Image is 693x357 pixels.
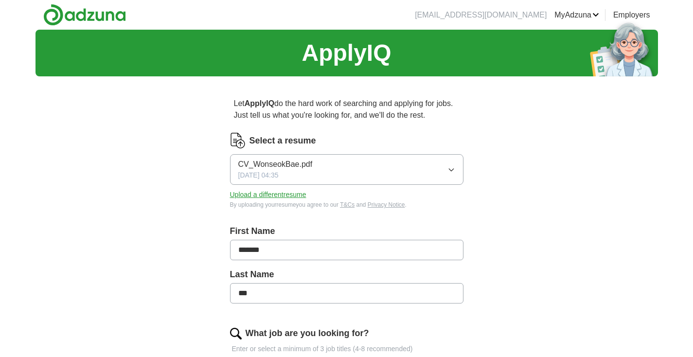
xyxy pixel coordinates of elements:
[368,201,405,208] a: Privacy Notice
[230,200,463,209] div: By uploading your resume you agree to our and .
[415,9,547,21] li: [EMAIL_ADDRESS][DOMAIN_NAME]
[230,133,246,148] img: CV Icon
[249,134,316,147] label: Select a resume
[230,190,306,200] button: Upload a differentresume
[238,170,279,180] span: [DATE] 04:35
[230,328,242,339] img: search.png
[43,4,126,26] img: Adzuna logo
[245,99,274,107] strong: ApplyIQ
[238,159,313,170] span: CV_WonseokBae.pdf
[230,344,463,354] p: Enter or select a minimum of 3 job titles (4-8 recommended)
[230,154,463,185] button: CV_WonseokBae.pdf[DATE] 04:35
[246,327,369,340] label: What job are you looking for?
[230,94,463,125] p: Let do the hard work of searching and applying for jobs. Just tell us what you're looking for, an...
[554,9,599,21] a: MyAdzuna
[613,9,650,21] a: Employers
[340,201,355,208] a: T&Cs
[230,225,463,238] label: First Name
[230,268,463,281] label: Last Name
[302,36,391,71] h1: ApplyIQ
